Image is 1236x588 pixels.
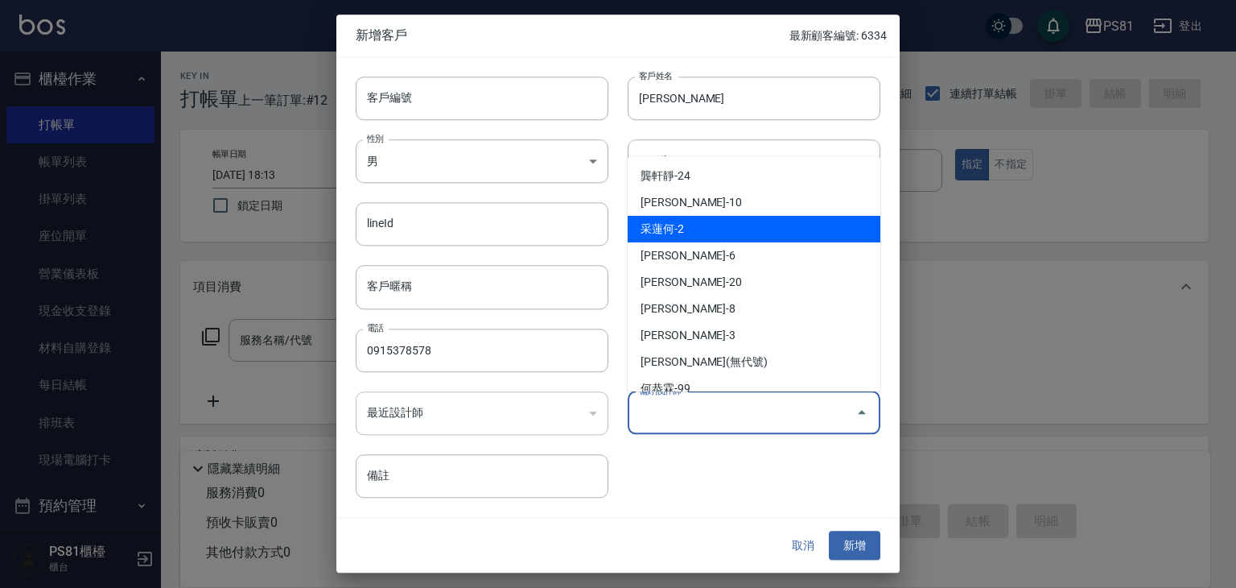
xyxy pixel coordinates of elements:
li: 采蓮何-2 [628,216,880,242]
li: 龔軒靜-24 [628,163,880,189]
label: 客戶姓名 [639,69,673,81]
button: Close [849,400,875,426]
div: 男 [356,139,608,183]
li: [PERSON_NAME](無代號) [628,349,880,375]
li: 何恭霖-99 [628,375,880,402]
label: 電話 [367,321,384,333]
p: 最新顧客編號: 6334 [789,27,887,44]
label: 偏好設計師 [639,384,681,396]
li: [PERSON_NAME]-8 [628,296,880,322]
label: 性別 [367,132,384,144]
li: [PERSON_NAME]-10 [628,189,880,216]
li: [PERSON_NAME]-6 [628,242,880,269]
span: 新增客戶 [356,27,789,43]
button: 新增 [829,531,880,561]
li: [PERSON_NAME]-20 [628,269,880,296]
li: [PERSON_NAME]-3 [628,322,880,349]
button: 取消 [777,531,829,561]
